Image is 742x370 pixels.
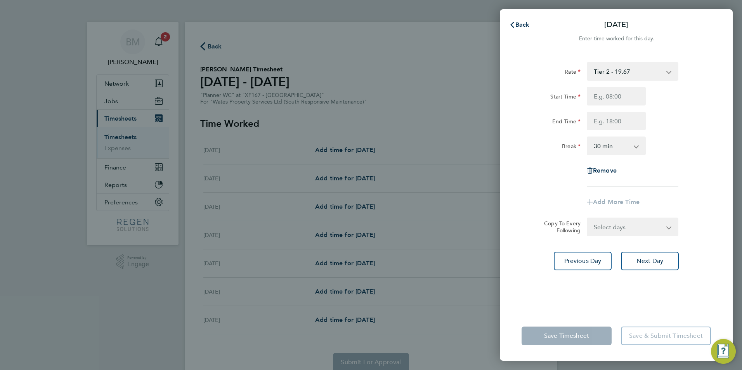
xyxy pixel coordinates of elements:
[500,34,733,43] div: Enter time worked for this day.
[550,93,581,102] label: Start Time
[587,87,646,105] input: E.g. 08:00
[593,167,617,174] span: Remove
[562,143,581,152] label: Break
[587,168,617,174] button: Remove
[636,257,663,265] span: Next Day
[501,17,537,33] button: Back
[515,21,530,28] span: Back
[552,118,581,127] label: End Time
[711,339,736,364] button: Engage Resource Center
[604,19,628,30] p: [DATE]
[565,68,581,78] label: Rate
[621,252,679,270] button: Next Day
[587,112,646,130] input: E.g. 18:00
[538,220,581,234] label: Copy To Every Following
[554,252,612,270] button: Previous Day
[564,257,602,265] span: Previous Day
